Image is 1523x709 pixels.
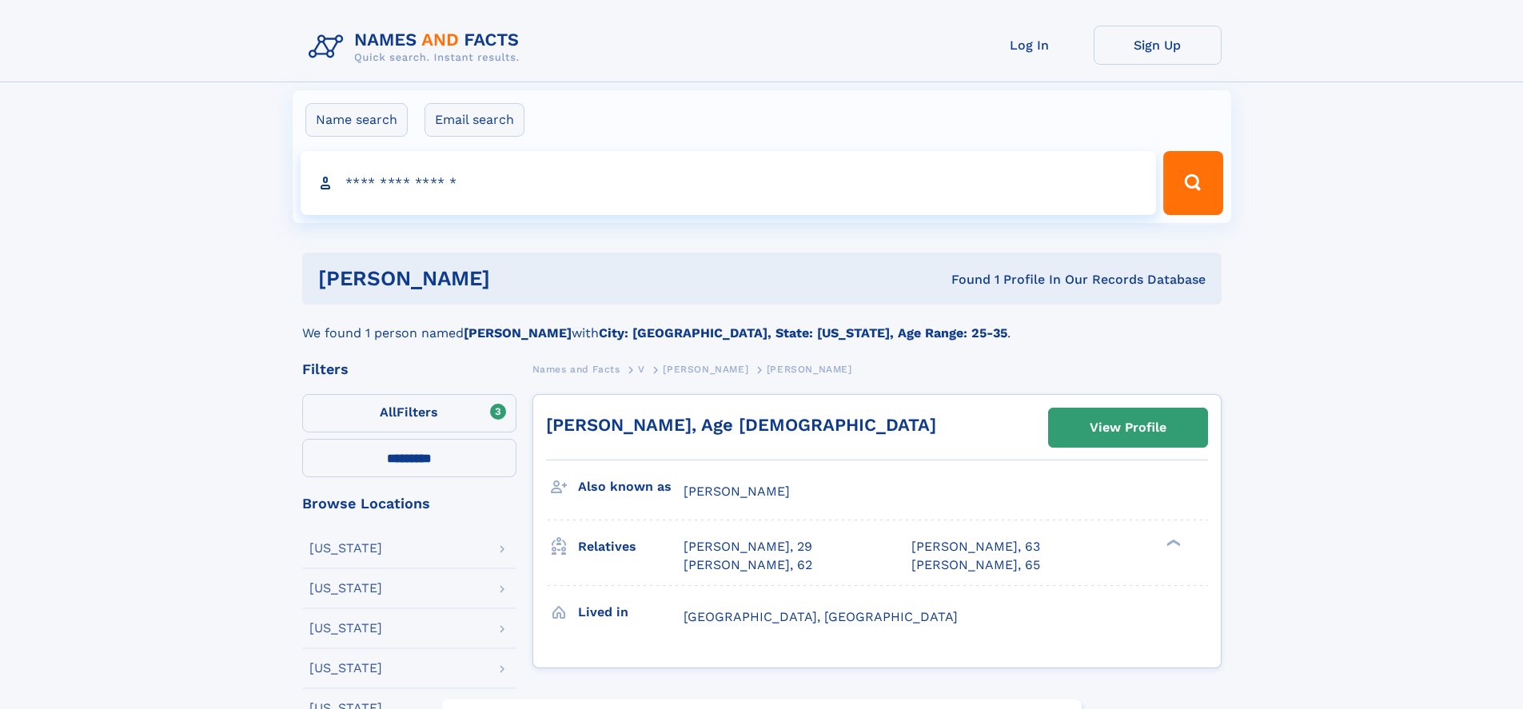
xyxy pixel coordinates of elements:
[1049,408,1207,447] a: View Profile
[309,542,382,555] div: [US_STATE]
[1090,409,1166,446] div: View Profile
[684,538,812,556] a: [PERSON_NAME], 29
[302,362,516,376] div: Filters
[309,582,382,595] div: [US_STATE]
[425,103,524,137] label: Email search
[684,609,958,624] span: [GEOGRAPHIC_DATA], [GEOGRAPHIC_DATA]
[578,599,684,626] h3: Lived in
[720,271,1206,289] div: Found 1 Profile In Our Records Database
[305,103,408,137] label: Name search
[599,325,1007,341] b: City: [GEOGRAPHIC_DATA], State: [US_STATE], Age Range: 25-35
[301,151,1157,215] input: search input
[684,484,790,499] span: [PERSON_NAME]
[578,473,684,500] h3: Also known as
[911,556,1040,574] a: [PERSON_NAME], 65
[1094,26,1222,65] a: Sign Up
[464,325,572,341] b: [PERSON_NAME]
[767,364,852,375] span: [PERSON_NAME]
[684,556,812,574] a: [PERSON_NAME], 62
[1163,151,1222,215] button: Search Button
[546,415,936,435] a: [PERSON_NAME], Age [DEMOGRAPHIC_DATA]
[663,359,748,379] a: [PERSON_NAME]
[663,364,748,375] span: [PERSON_NAME]
[911,538,1040,556] a: [PERSON_NAME], 63
[302,305,1222,343] div: We found 1 person named with .
[302,26,532,69] img: Logo Names and Facts
[638,364,645,375] span: V
[578,533,684,560] h3: Relatives
[302,496,516,511] div: Browse Locations
[380,404,397,420] span: All
[1162,538,1182,548] div: ❯
[318,269,721,289] h1: [PERSON_NAME]
[309,622,382,635] div: [US_STATE]
[532,359,620,379] a: Names and Facts
[309,662,382,675] div: [US_STATE]
[302,394,516,432] label: Filters
[966,26,1094,65] a: Log In
[638,359,645,379] a: V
